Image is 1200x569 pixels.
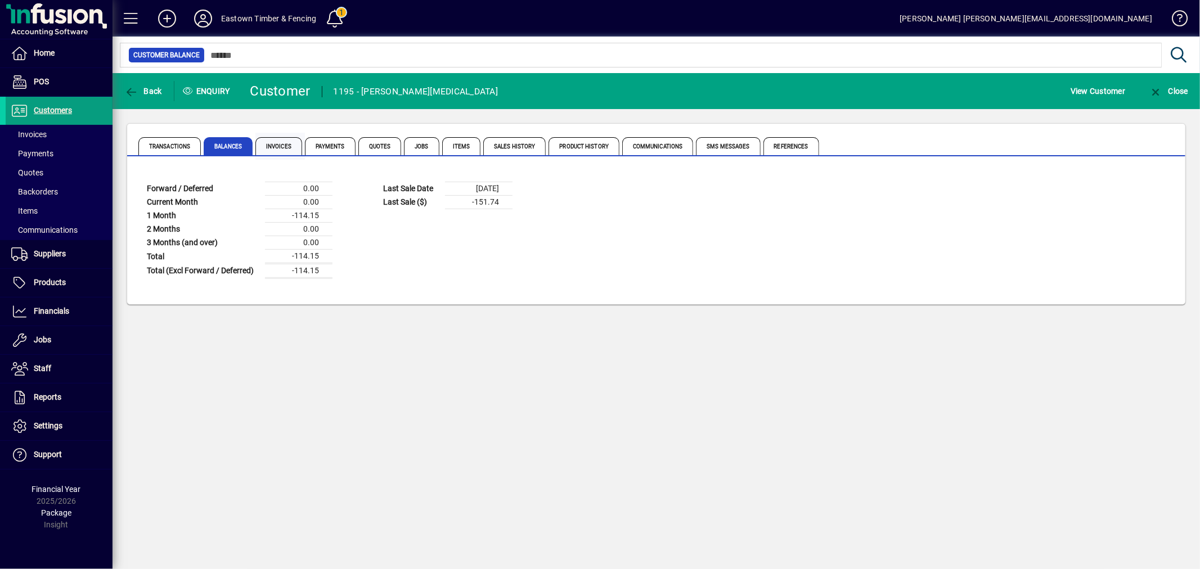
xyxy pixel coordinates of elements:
[204,137,253,155] span: Balances
[265,182,332,196] td: 0.00
[6,240,113,268] a: Suppliers
[1149,87,1188,96] span: Close
[6,441,113,469] a: Support
[696,137,760,155] span: SMS Messages
[6,297,113,326] a: Financials
[6,125,113,144] a: Invoices
[34,249,66,258] span: Suppliers
[255,137,302,155] span: Invoices
[445,196,513,209] td: -151.74
[141,250,265,264] td: Total
[6,383,113,412] a: Reports
[265,223,332,236] td: 0.00
[1163,2,1186,39] a: Knowledge Base
[6,355,113,383] a: Staff
[265,236,332,250] td: 0.00
[34,106,72,115] span: Customers
[265,250,332,264] td: -114.15
[900,10,1152,28] div: [PERSON_NAME] [PERSON_NAME][EMAIL_ADDRESS][DOMAIN_NAME]
[34,450,62,459] span: Support
[265,264,332,278] td: -114.15
[305,137,356,155] span: Payments
[1071,82,1125,100] span: View Customer
[549,137,619,155] span: Product History
[34,335,51,344] span: Jobs
[622,137,693,155] span: Communications
[250,82,311,100] div: Customer
[6,326,113,354] a: Jobs
[41,508,71,517] span: Package
[265,209,332,223] td: -114.15
[34,392,61,401] span: Reports
[445,182,513,196] td: [DATE]
[34,364,51,373] span: Staff
[11,187,58,196] span: Backorders
[221,10,316,28] div: Eastown Timber & Fencing
[141,236,265,250] td: 3 Months (and over)
[763,137,819,155] span: References
[6,163,113,182] a: Quotes
[34,77,49,86] span: POS
[138,137,201,155] span: Transactions
[34,278,66,287] span: Products
[358,137,402,155] span: Quotes
[141,196,265,209] td: Current Month
[34,48,55,57] span: Home
[1137,81,1200,101] app-page-header-button: Close enquiry
[6,144,113,163] a: Payments
[11,149,53,158] span: Payments
[141,223,265,236] td: 2 Months
[34,306,69,315] span: Financials
[185,8,221,29] button: Profile
[6,68,113,96] a: POS
[141,182,265,196] td: Forward / Deferred
[141,264,265,278] td: Total (Excl Forward / Deferred)
[6,269,113,297] a: Products
[32,485,81,494] span: Financial Year
[133,49,200,61] span: Customer Balance
[124,87,162,96] span: Back
[442,137,481,155] span: Items
[6,412,113,440] a: Settings
[6,201,113,220] a: Items
[1068,81,1128,101] button: View Customer
[377,182,445,196] td: Last Sale Date
[334,83,498,101] div: 1195 - [PERSON_NAME][MEDICAL_DATA]
[34,421,62,430] span: Settings
[122,81,165,101] button: Back
[483,137,546,155] span: Sales History
[11,206,38,215] span: Items
[377,196,445,209] td: Last Sale ($)
[113,81,174,101] app-page-header-button: Back
[11,130,47,139] span: Invoices
[141,209,265,223] td: 1 Month
[174,82,242,100] div: Enquiry
[265,196,332,209] td: 0.00
[149,8,185,29] button: Add
[404,137,439,155] span: Jobs
[6,39,113,67] a: Home
[6,220,113,240] a: Communications
[11,168,43,177] span: Quotes
[11,225,78,234] span: Communications
[1146,81,1191,101] button: Close
[6,182,113,201] a: Backorders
